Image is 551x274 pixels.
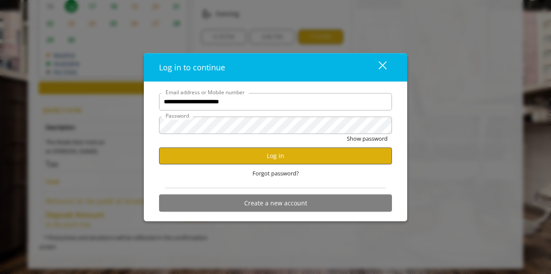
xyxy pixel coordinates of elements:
[161,111,193,119] label: Password
[161,88,249,96] label: Email address or Mobile number
[362,58,392,76] button: close dialog
[159,62,225,72] span: Log in to continue
[252,168,299,178] span: Forgot password?
[159,195,392,211] button: Create a new account
[159,93,392,110] input: Email address or Mobile number
[159,147,392,164] button: Log in
[347,134,388,143] button: Show password
[159,116,392,134] input: Password
[368,61,386,74] div: close dialog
